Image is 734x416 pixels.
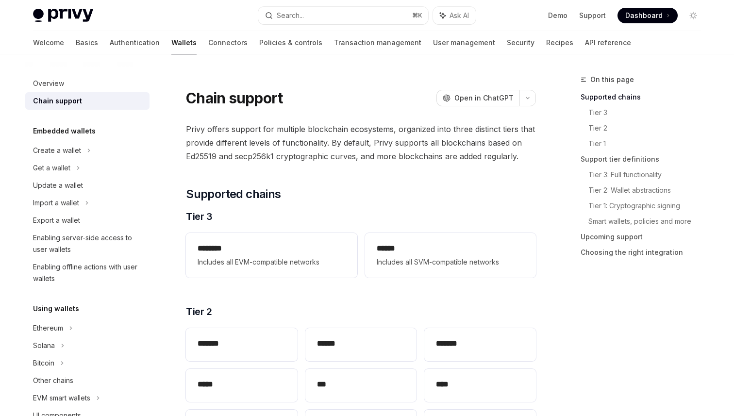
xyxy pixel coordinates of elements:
[33,303,79,315] h5: Using wallets
[33,31,64,54] a: Welcome
[208,31,248,54] a: Connectors
[33,78,64,89] div: Overview
[33,322,63,334] div: Ethereum
[25,258,150,287] a: Enabling offline actions with user wallets
[186,122,536,163] span: Privy offers support for multiple blockchain ecosystems, organized into three distinct tiers that...
[581,245,709,260] a: Choosing the right integration
[579,11,606,20] a: Support
[685,8,701,23] button: Toggle dark mode
[33,180,83,191] div: Update a wallet
[433,31,495,54] a: User management
[186,305,212,318] span: Tier 2
[33,232,144,255] div: Enabling server-side access to user wallets
[186,89,283,107] h1: Chain support
[76,31,98,54] a: Basics
[588,167,709,183] a: Tier 3: Full functionality
[377,256,524,268] span: Includes all SVM-compatible networks
[546,31,573,54] a: Recipes
[588,214,709,229] a: Smart wallets, policies and more
[198,256,345,268] span: Includes all EVM-compatible networks
[33,95,82,107] div: Chain support
[625,11,663,20] span: Dashboard
[186,210,212,223] span: Tier 3
[581,89,709,105] a: Supported chains
[186,186,281,202] span: Supported chains
[433,7,476,24] button: Ask AI
[25,212,150,229] a: Export a wallet
[412,12,422,19] span: ⌘ K
[33,162,70,174] div: Get a wallet
[33,261,144,284] div: Enabling offline actions with user wallets
[617,8,678,23] a: Dashboard
[33,357,54,369] div: Bitcoin
[588,120,709,136] a: Tier 2
[454,93,514,103] span: Open in ChatGPT
[25,75,150,92] a: Overview
[258,7,428,24] button: Search...⌘K
[450,11,469,20] span: Ask AI
[581,229,709,245] a: Upcoming support
[548,11,567,20] a: Demo
[25,372,150,389] a: Other chains
[33,125,96,137] h5: Embedded wallets
[33,145,81,156] div: Create a wallet
[33,9,93,22] img: light logo
[590,74,634,85] span: On this page
[277,10,304,21] div: Search...
[25,229,150,258] a: Enabling server-side access to user wallets
[186,233,357,278] a: **** ***Includes all EVM-compatible networks
[33,375,73,386] div: Other chains
[507,31,534,54] a: Security
[25,92,150,110] a: Chain support
[33,215,80,226] div: Export a wallet
[581,151,709,167] a: Support tier definitions
[436,90,519,106] button: Open in ChatGPT
[259,31,322,54] a: Policies & controls
[171,31,197,54] a: Wallets
[33,392,90,404] div: EVM smart wallets
[110,31,160,54] a: Authentication
[588,136,709,151] a: Tier 1
[33,197,79,209] div: Import a wallet
[365,233,536,278] a: **** *Includes all SVM-compatible networks
[334,31,421,54] a: Transaction management
[588,183,709,198] a: Tier 2: Wallet abstractions
[25,177,150,194] a: Update a wallet
[588,105,709,120] a: Tier 3
[33,340,55,351] div: Solana
[585,31,631,54] a: API reference
[588,198,709,214] a: Tier 1: Cryptographic signing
